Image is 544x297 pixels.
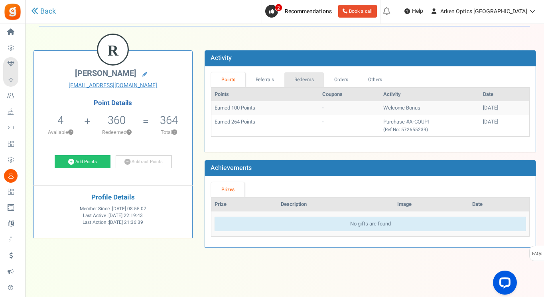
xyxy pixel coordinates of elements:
span: Member Since : [80,205,146,212]
span: [DATE] 21:36:39 [109,219,143,226]
figcaption: R [98,35,128,66]
a: Subtract Points [116,155,171,169]
h4: Point Details [34,100,192,107]
a: Redeems [284,72,324,87]
td: Earned 100 Points [211,101,319,115]
th: Activity [380,88,480,102]
span: [DATE] 22:19:43 [108,212,143,219]
h5: 360 [108,114,126,126]
button: ? [126,130,132,135]
span: Arken Optics [GEOGRAPHIC_DATA] [440,7,527,16]
td: Welcome Bonus [380,101,480,115]
th: Description [278,197,394,211]
img: Gratisfaction [4,3,22,21]
span: FAQs [532,246,542,261]
span: [DATE] 08:55:07 [112,205,146,212]
a: Referrals [245,72,284,87]
span: Recommendations [285,7,332,16]
b: Achievements [211,163,252,173]
button: ? [172,130,177,135]
a: Back [31,6,56,17]
span: 4 [57,112,63,128]
p: Total [150,129,189,136]
p: Available [37,129,84,136]
span: Last Action : [83,219,143,226]
td: - [319,115,380,136]
th: Coupons [319,88,380,102]
td: Earned 264 Points [211,115,319,136]
span: 2 [275,4,282,12]
p: Redeemed [92,129,142,136]
a: [EMAIL_ADDRESS][DOMAIN_NAME] [39,82,186,90]
div: [DATE] [483,104,526,112]
div: [DATE] [483,118,526,126]
span: [PERSON_NAME] [75,68,136,79]
small: (Ref No: 572655239) [383,126,428,133]
th: Date [480,88,529,102]
span: Last Active : [83,212,143,219]
a: 2 Recommendations [265,5,335,18]
td: - [319,101,380,115]
th: Prize [211,197,278,211]
button: ? [68,130,73,135]
td: Purchase #A-COUPI [380,115,480,136]
a: Book a call [338,5,377,18]
a: Orders [324,72,358,87]
a: Others [358,72,392,87]
a: Prizes [211,182,244,197]
h5: 364 [160,114,178,126]
span: Help [410,7,423,15]
a: Add Points [55,155,110,169]
th: Image [394,197,469,211]
a: Help [401,5,426,18]
b: Activity [211,53,232,63]
th: Points [211,88,319,102]
div: No gifts are found [215,217,526,231]
th: Date [469,197,529,211]
a: Points [211,72,245,87]
h4: Profile Details [39,194,186,201]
